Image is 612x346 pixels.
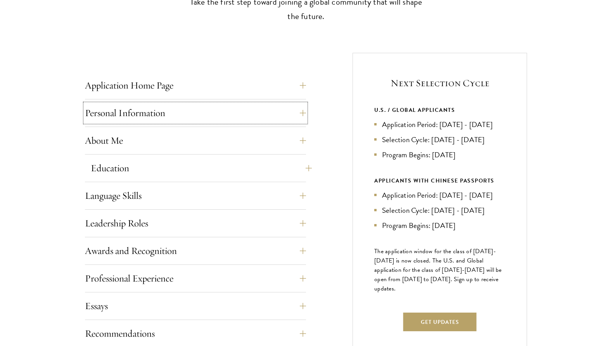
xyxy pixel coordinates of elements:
[374,190,505,201] li: Application Period: [DATE] - [DATE]
[85,324,306,343] button: Recommendations
[374,105,505,115] div: U.S. / GLOBAL APPLICANTS
[85,186,306,205] button: Language Skills
[85,104,306,122] button: Personal Information
[374,119,505,130] li: Application Period: [DATE] - [DATE]
[374,134,505,145] li: Selection Cycle: [DATE] - [DATE]
[374,149,505,160] li: Program Begins: [DATE]
[403,313,477,331] button: Get Updates
[85,269,306,288] button: Professional Experience
[85,242,306,260] button: Awards and Recognition
[91,159,312,177] button: Education
[374,220,505,231] li: Program Begins: [DATE]
[374,77,505,90] h5: Next Selection Cycle
[374,176,505,186] div: APPLICANTS WITH CHINESE PASSPORTS
[85,131,306,150] button: About Me
[374,247,502,293] span: The application window for the class of [DATE]-[DATE] is now closed. The U.S. and Global applicat...
[85,214,306,233] button: Leadership Roles
[374,205,505,216] li: Selection Cycle: [DATE] - [DATE]
[85,297,306,315] button: Essays
[85,76,306,95] button: Application Home Page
